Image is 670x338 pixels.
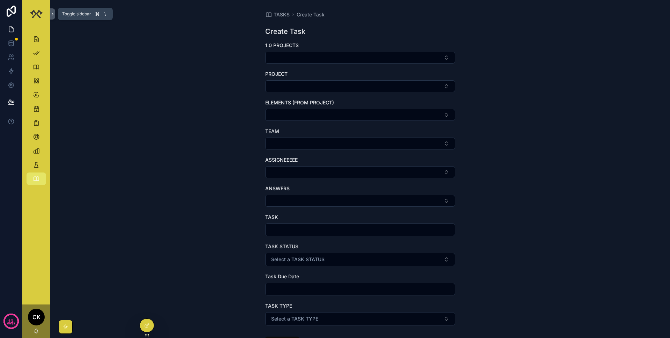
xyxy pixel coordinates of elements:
button: Select Button [265,138,455,149]
span: TEAM [265,128,279,134]
button: Select Button [265,52,455,64]
span: TASKS [274,11,290,18]
span: TASK [265,214,278,220]
span: Select a TASK TYPE [271,315,318,322]
span: Select a TASK STATUS [271,256,325,263]
a: Create Task [297,11,325,18]
span: Task Due Date [265,273,299,279]
span: 1.0 PROJECTS [265,42,299,48]
button: Select Button [265,312,455,325]
span: PROJECT [265,71,288,77]
span: ASSIGNEEEEE [265,157,298,163]
span: ANSWERS [265,185,290,191]
button: Select Button [265,109,455,121]
span: CK [32,313,40,321]
span: ELEMENTS (FROM PROJECT) [265,100,334,105]
p: 13 [8,318,14,325]
a: TASKS [265,11,290,18]
span: TASK STATUS [265,243,298,249]
button: Select Button [265,166,455,178]
h1: Create Task [265,27,305,36]
span: Toggle sidebar [62,11,91,17]
button: Select Button [265,253,455,266]
span: \ [102,11,108,17]
button: Select Button [265,195,455,207]
span: TASK TYPE [265,303,292,309]
img: App logo [29,8,44,20]
p: days [7,321,15,326]
div: scrollable content [22,28,50,194]
button: Select Button [265,80,455,92]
